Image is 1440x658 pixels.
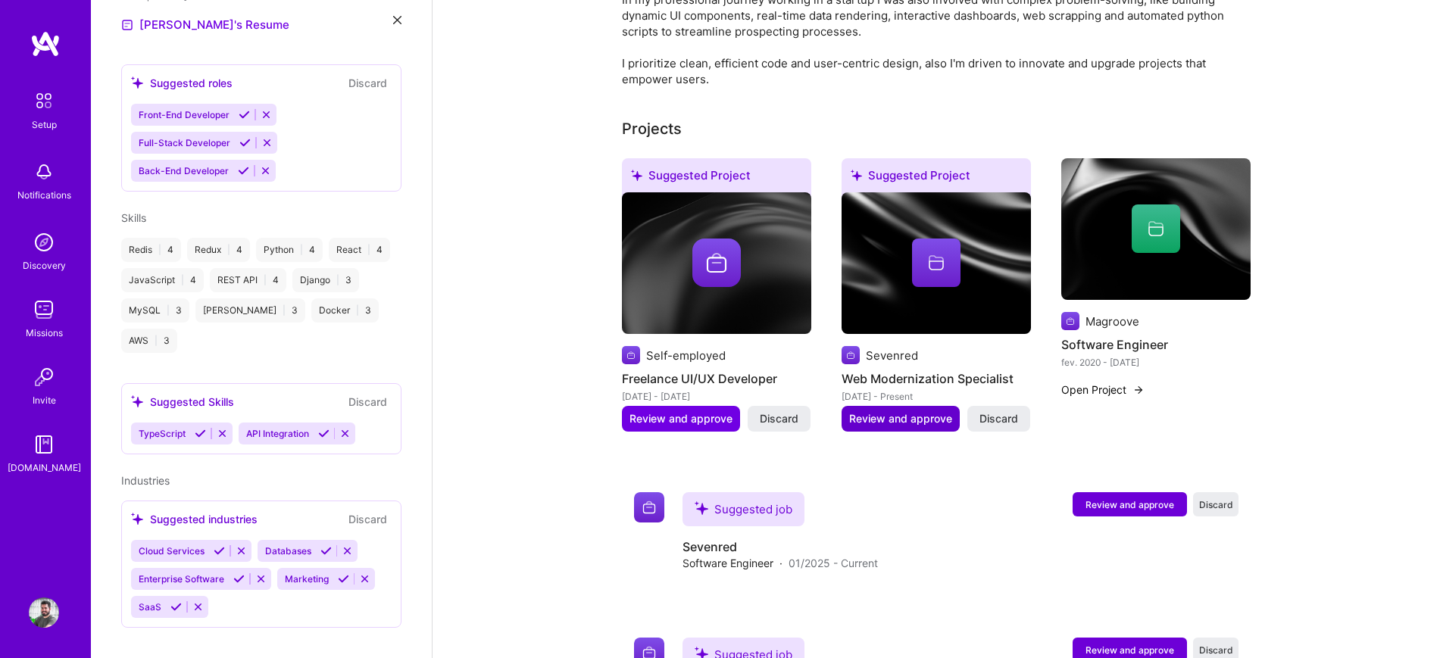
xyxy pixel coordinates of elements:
span: | [367,244,370,256]
i: Accept [338,573,349,585]
span: | [155,335,158,347]
i: Reject [260,165,271,176]
span: | [181,274,184,286]
div: Python 4 [256,238,323,262]
span: Marketing [285,573,329,585]
i: icon SuggestedTeams [131,513,144,525]
span: Full-Stack Developer [139,137,230,148]
span: · [779,555,782,571]
i: Accept [214,545,225,557]
span: | [336,274,339,286]
img: Company logo [634,492,664,522]
img: Invite [29,362,59,392]
img: logo [30,30,61,58]
button: Open Project [1061,382,1145,398]
button: Discard [967,406,1030,432]
button: Discard [748,406,811,432]
span: | [158,244,161,256]
div: Missions [26,325,63,341]
img: User Avatar [29,597,59,628]
button: Review and approve [622,406,740,432]
button: Discard [344,74,392,92]
img: cover [1061,158,1251,301]
i: Reject [236,545,247,557]
div: Docker 3 [311,298,379,323]
a: [PERSON_NAME]'s Resume [121,16,289,34]
span: | [283,304,286,317]
i: icon SuggestedTeams [631,170,642,181]
div: Magroove [1085,313,1139,329]
i: Reject [192,601,204,613]
img: Company logo [842,346,860,364]
span: | [264,274,267,286]
img: arrow-right [1132,384,1145,396]
span: Review and approve [629,411,732,426]
span: Review and approve [849,411,952,426]
span: | [227,244,230,256]
span: Databases [265,545,311,557]
span: Discard [1199,644,1233,656]
div: Redis 4 [121,238,181,262]
img: cover [842,192,1031,335]
div: [DATE] - [DATE] [622,388,811,404]
span: Front-End Developer [139,109,230,120]
button: Review and approve [842,406,960,432]
button: Discard [1193,492,1239,516]
div: Self-employed [646,348,726,363]
span: | [356,304,359,317]
img: Resume [121,19,133,31]
button: Discard [344,510,392,528]
div: React 4 [329,238,390,262]
div: Sevenred [866,348,918,363]
div: fev. 2020 - [DATE] [1061,354,1251,370]
div: [DOMAIN_NAME] [8,460,81,476]
span: TypeScript [139,428,186,439]
div: Notifications [17,187,71,203]
img: guide book [29,429,59,460]
div: Invite [33,392,56,408]
img: Company logo [692,239,741,287]
i: Accept [239,137,251,148]
h4: Web Modernization Specialist [842,369,1031,388]
i: Accept [320,545,332,557]
i: Reject [217,428,228,439]
span: Review and approve [1085,498,1174,511]
img: bell [29,157,59,187]
img: teamwork [29,295,59,325]
div: Setup [32,117,57,133]
div: Projects [622,117,682,140]
h4: Sevenred [683,538,878,555]
img: Company logo [1061,312,1079,330]
button: Discard [344,393,392,410]
button: Review and approve [1073,492,1187,516]
i: Reject [261,137,273,148]
div: Redux 4 [187,238,250,262]
span: | [300,244,303,256]
div: Discovery [23,257,66,273]
span: Discard [979,411,1018,426]
div: Suggested Skills [131,394,234,410]
div: JavaScript 4 [121,268,204,292]
img: discovery [29,227,59,257]
div: REST API 4 [210,268,286,292]
img: setup [28,85,60,117]
div: Suggested industries [131,511,258,527]
span: Discard [760,411,798,426]
span: Industries [121,474,170,487]
a: User Avatar [25,597,63,628]
i: icon SuggestedTeams [851,170,862,181]
i: Reject [255,573,267,585]
img: Company logo [622,346,640,364]
span: Back-End Developer [139,165,229,176]
span: SaaS [139,601,161,613]
span: Review and approve [1085,644,1174,656]
div: MySQL 3 [121,298,189,323]
div: Suggested roles [131,75,233,91]
span: API Integration [246,428,309,439]
div: [PERSON_NAME] 3 [195,298,305,323]
div: Suggested Project [622,158,811,198]
h4: Software Engineer [1061,335,1251,354]
h4: Freelance UI/UX Developer [622,369,811,388]
i: Accept [233,573,245,585]
span: Software Engineer [683,555,773,571]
